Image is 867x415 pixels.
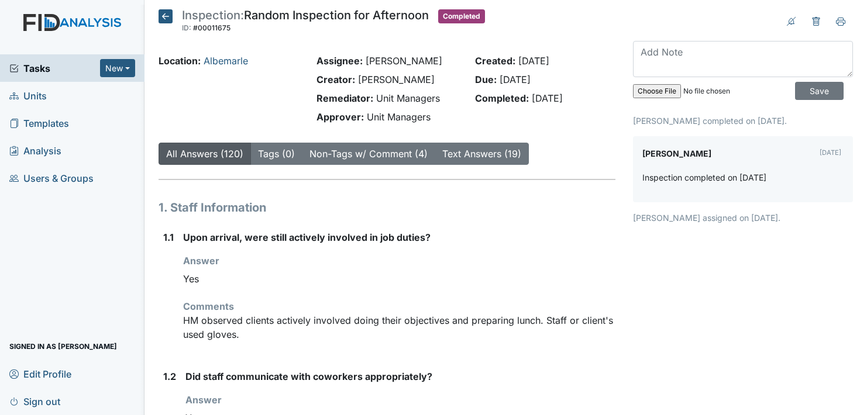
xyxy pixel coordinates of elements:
[9,114,69,132] span: Templates
[193,23,230,32] span: #00011675
[185,394,222,406] strong: Answer
[475,55,515,67] strong: Created:
[182,9,429,35] div: Random Inspection for Afternoon
[183,255,219,267] strong: Answer
[9,141,61,160] span: Analysis
[366,55,442,67] span: [PERSON_NAME]
[9,392,60,410] span: Sign out
[475,92,529,104] strong: Completed:
[163,230,174,244] label: 1.1
[183,299,234,313] label: Comments
[316,111,364,123] strong: Approver:
[367,111,431,123] span: Unit Managers
[9,87,47,105] span: Units
[9,169,94,187] span: Users & Groups
[642,146,711,162] label: [PERSON_NAME]
[185,369,432,383] label: Did staff communicate with coworkers appropriately?
[100,59,135,77] button: New
[633,212,853,224] p: [PERSON_NAME] assigned on [DATE].
[518,55,549,67] span: [DATE]
[182,8,244,22] span: Inspection:
[438,9,485,23] span: Completed
[166,148,243,160] a: All Answers (120)
[442,148,521,160] a: Text Answers (19)
[183,230,431,244] label: Upon arrival, were still actively involved in job duties?
[163,369,176,383] label: 1.2
[183,268,615,290] div: Yes
[316,55,363,67] strong: Assignee:
[159,199,615,216] h1: 1. Staff Information
[9,337,117,355] span: Signed in as [PERSON_NAME]
[820,148,841,157] small: [DATE]
[795,82,844,100] input: Save
[302,143,435,165] button: Non-Tags w/ Comment (4)
[250,143,302,165] button: Tags (0)
[9,61,100,75] a: Tasks
[258,148,295,160] a: Tags (0)
[159,143,251,165] button: All Answers (120)
[159,55,201,67] strong: Location:
[804,9,828,32] span: Delete
[309,148,428,160] a: Non-Tags w/ Comment (4)
[316,92,373,104] strong: Remediator:
[358,74,435,85] span: [PERSON_NAME]
[9,365,71,383] span: Edit Profile
[376,92,440,104] span: Unit Managers
[500,74,531,85] span: [DATE]
[532,92,563,104] span: [DATE]
[475,74,497,85] strong: Due:
[633,115,853,127] p: [PERSON_NAME] completed on [DATE].
[316,74,355,85] strong: Creator:
[182,23,191,32] span: ID:
[204,55,248,67] a: Albemarle
[183,313,615,341] p: HM observed clients actively involved doing their objectives and preparing lunch. Staff or client...
[642,171,766,184] p: Inspection completed on [DATE]
[435,143,529,165] button: Text Answers (19)
[779,9,804,32] span: Notifications are never sent for this task.
[828,9,853,32] span: Print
